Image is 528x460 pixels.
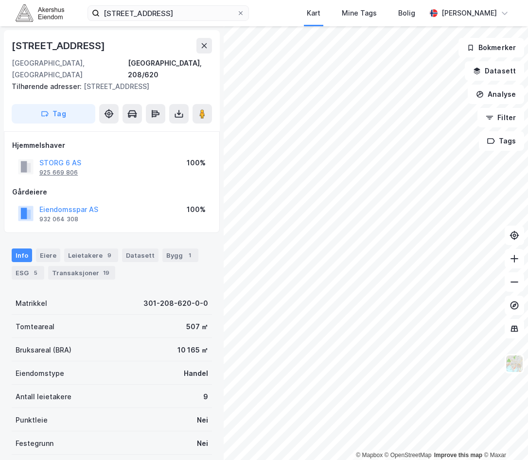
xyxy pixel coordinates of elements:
div: Gårdeiere [12,186,211,198]
div: 1 [185,250,194,260]
input: Søk på adresse, matrikkel, gårdeiere, leietakere eller personer [100,6,237,20]
div: Nei [197,438,208,449]
img: Z [505,354,524,373]
button: Analyse [468,85,524,104]
div: [STREET_ADDRESS] [12,38,107,53]
div: 100% [187,204,206,215]
img: akershus-eiendom-logo.9091f326c980b4bce74ccdd9f866810c.svg [16,4,64,21]
div: Punktleie [16,414,48,426]
div: 925 669 806 [39,169,78,177]
div: Eiere [36,248,60,262]
div: Bolig [398,7,415,19]
div: Bygg [162,248,198,262]
div: Tomteareal [16,321,54,333]
div: [PERSON_NAME] [441,7,497,19]
div: 301-208-620-0-0 [143,298,208,309]
div: 507 ㎡ [186,321,208,333]
button: Bokmerker [458,38,524,57]
button: Datasett [465,61,524,81]
span: Tilhørende adresser: [12,82,84,90]
div: 19 [101,268,111,278]
div: 100% [187,157,206,169]
div: 9 [105,250,114,260]
div: 5 [31,268,40,278]
div: Handel [184,368,208,379]
div: Leietakere [64,248,118,262]
div: Transaksjoner [48,266,115,280]
div: 932 064 308 [39,215,78,223]
div: Festegrunn [16,438,53,449]
div: Kontrollprogram for chat [479,413,528,460]
iframe: Chat Widget [479,413,528,460]
div: [GEOGRAPHIC_DATA], [GEOGRAPHIC_DATA] [12,57,128,81]
div: Eiendomstype [16,368,64,379]
div: 10 165 ㎡ [177,344,208,356]
div: Kart [307,7,320,19]
div: Matrikkel [16,298,47,309]
div: 9 [203,391,208,403]
button: Tag [12,104,95,124]
div: [GEOGRAPHIC_DATA], 208/620 [128,57,212,81]
a: OpenStreetMap [385,452,432,459]
a: Mapbox [356,452,383,459]
div: Datasett [122,248,158,262]
div: Mine Tags [342,7,377,19]
div: ESG [12,266,44,280]
button: Filter [477,108,524,127]
a: Improve this map [434,452,482,459]
div: Hjemmelshaver [12,140,211,151]
button: Tags [479,131,524,151]
div: Info [12,248,32,262]
div: Bruksareal (BRA) [16,344,71,356]
div: Antall leietakere [16,391,71,403]
div: Nei [197,414,208,426]
div: [STREET_ADDRESS] [12,81,204,92]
